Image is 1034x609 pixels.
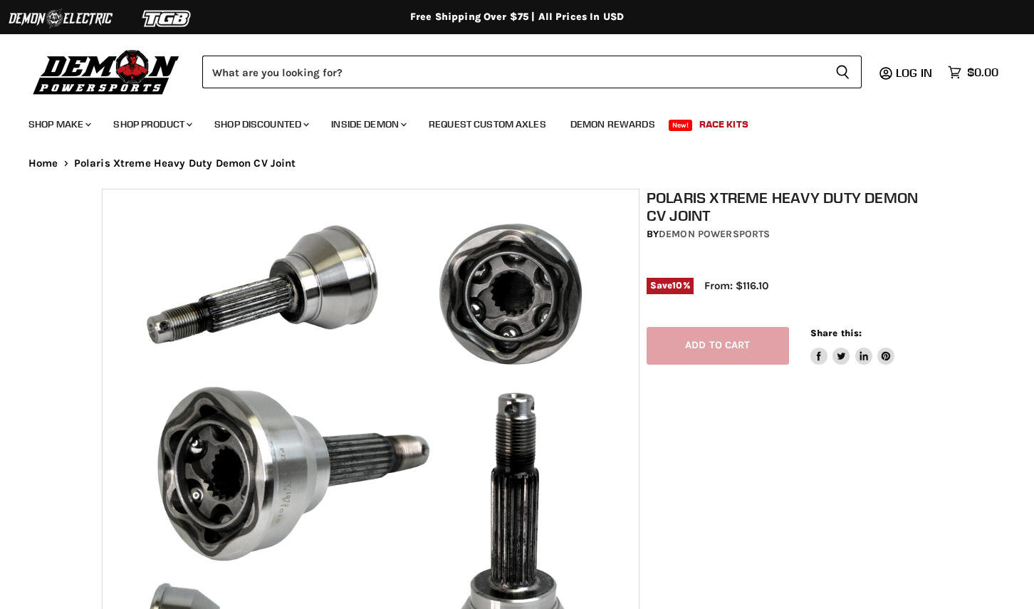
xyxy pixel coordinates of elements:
[889,66,941,79] a: Log in
[202,56,862,88] form: Product
[204,110,318,139] a: Shop Discounted
[647,189,940,224] h1: Polaris Xtreme Heavy Duty Demon CV Joint
[18,110,100,139] a: Shop Make
[560,110,666,139] a: Demon Rewards
[18,104,995,139] ul: Main menu
[704,279,768,292] span: From: $116.10
[824,56,862,88] button: Search
[28,46,184,97] img: Demon Powersports
[810,328,862,338] span: Share this:
[114,5,221,32] img: TGB Logo 2
[647,278,694,293] span: Save %
[28,157,58,170] a: Home
[7,5,114,32] img: Demon Electric Logo 2
[320,110,415,139] a: Inside Demon
[103,110,201,139] a: Shop Product
[967,66,998,79] span: $0.00
[418,110,557,139] a: Request Custom Axles
[941,62,1006,83] a: $0.00
[74,157,296,170] span: Polaris Xtreme Heavy Duty Demon CV Joint
[896,66,932,80] span: Log in
[689,110,759,139] a: Race Kits
[202,56,824,88] input: Search
[672,280,682,291] span: 10
[810,327,895,365] aside: Share this:
[659,228,770,240] a: Demon Powersports
[647,227,940,242] div: by
[669,120,693,131] span: New!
